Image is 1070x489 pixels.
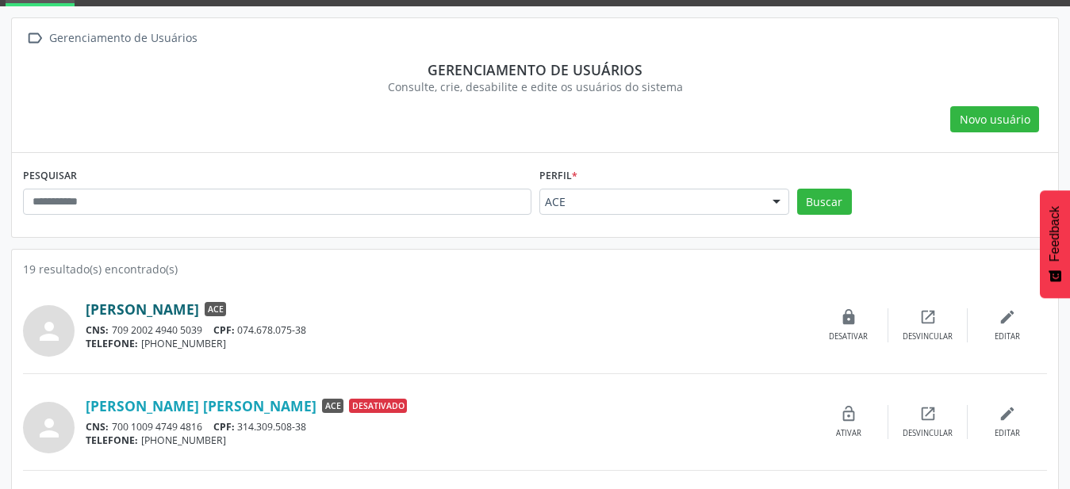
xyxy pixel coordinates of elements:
div: Desvincular [903,331,953,342]
span: CPF: [213,323,235,337]
div: 700 1009 4749 4816 314.309.508-38 [86,420,809,434]
button: Novo usuário [950,106,1039,133]
i: open_in_new [919,405,937,422]
div: Gerenciamento de usuários [34,61,1036,78]
div: Gerenciamento de Usuários [46,27,200,50]
a: [PERSON_NAME] [86,300,199,318]
button: Buscar [797,189,852,216]
span: ACE [545,194,757,210]
div: Desvincular [903,428,953,439]
span: ACE [322,399,343,413]
label: Perfil [539,164,577,189]
i: person [35,414,63,442]
div: [PHONE_NUMBER] [86,337,809,350]
span: CNS: [86,323,109,337]
div: Desativar [829,331,868,342]
span: Feedback [1048,206,1062,262]
div: Ativar [836,428,861,439]
div: Consulte, crie, desabilite e edite os usuários do sistema [34,78,1036,95]
div: Editar [995,331,1020,342]
i:  [23,27,46,50]
div: [PHONE_NUMBER] [86,434,809,447]
i: edit [999,405,1016,422]
i: person [35,317,63,346]
i: lock [840,308,857,326]
i: lock_open [840,405,857,422]
span: CPF: [213,420,235,434]
i: edit [999,308,1016,326]
button: Feedback - Mostrar pesquisa [1040,190,1070,298]
span: TELEFONE: [86,337,138,350]
i: open_in_new [919,308,937,326]
span: ACE [205,302,226,316]
div: 19 resultado(s) encontrado(s) [23,261,1047,277]
a:  Gerenciamento de Usuários [23,27,200,50]
label: PESQUISAR [23,164,77,189]
span: TELEFONE: [86,434,138,447]
div: Editar [995,428,1020,439]
div: 709 2002 4940 5039 074.678.075-38 [86,323,809,337]
span: Novo usuário [960,111,1030,128]
span: Desativado [349,399,407,413]
a: [PERSON_NAME] [PERSON_NAME] [86,397,316,415]
span: CNS: [86,420,109,434]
